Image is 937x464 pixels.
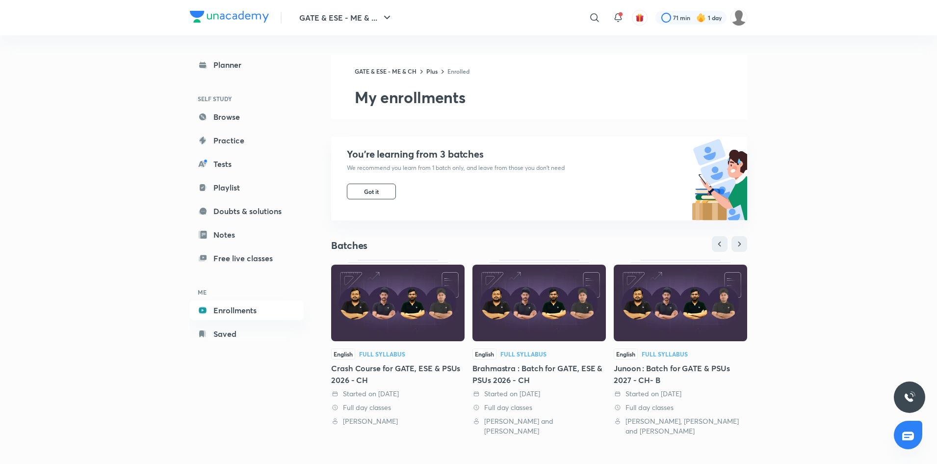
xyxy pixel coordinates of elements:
h6: ME [190,284,304,300]
a: Plus [426,67,438,75]
img: avatar [635,13,644,22]
div: Junoon : Batch for GATE & PSUs 2027 - CH- B [614,362,747,386]
div: Started on 27 Jun 2025 [614,389,747,399]
div: Devendra Poonia, Manish Rajput and Aman Raj [614,416,747,436]
a: Saved [190,324,304,344]
img: streak [696,13,706,23]
img: Prakhar Mishra [730,9,747,26]
img: Thumbnail [331,265,465,341]
div: Devendra Poonia [331,416,465,426]
div: Full Syllabus [642,351,688,357]
span: English [331,349,355,359]
button: Got it [347,184,396,199]
a: Enrolled [447,67,469,75]
h2: My enrollments [355,87,747,107]
a: ThumbnailEnglishFull SyllabusJunoon : Batch for GATE & PSUs 2027 - CH- B Started on [DATE] Full d... [614,260,747,436]
a: Notes [190,225,304,245]
a: Company Logo [190,11,269,25]
a: Free live classes [190,248,304,268]
a: Enrollments [190,300,304,320]
a: ThumbnailEnglishFull SyllabusBrahmastra : Batch for GATE, ESE & PSUs 2026 - CH Started on [DATE] ... [472,260,606,436]
img: Company Logo [190,11,269,23]
div: Devendra Poonia and Ankur Bansal [472,416,606,436]
span: Got it [364,188,379,195]
a: Browse [190,107,304,127]
span: English [614,349,638,359]
a: ThumbnailEnglishFull SyllabusCrash Course for GATE, ESE & PSUs 2026 - CH Started on [DATE] Full d... [331,260,465,426]
div: Full day classes [331,403,465,412]
div: Started on 12 Sep 2025 [331,389,465,399]
a: Tests [190,154,304,174]
img: ttu [904,391,915,403]
h4: You’re learning from 3 batches [347,148,565,160]
a: Doubts & solutions [190,201,304,221]
a: Planner [190,55,304,75]
span: English [472,349,496,359]
h6: SELF STUDY [190,90,304,107]
a: GATE & ESE - ME & CH [355,67,416,75]
img: batch [692,136,747,220]
p: We recommend you learn from 1 batch only, and leave from those you don’t need [347,164,565,172]
button: GATE & ESE - ME & ... [293,8,399,27]
img: Thumbnail [472,265,606,341]
div: Crash Course for GATE, ESE & PSUs 2026 - CH [331,362,465,386]
div: Full Syllabus [500,351,547,357]
div: Started on 31 Jul 2025 [472,389,606,399]
div: Full Syllabus [359,351,405,357]
h4: Batches [331,239,539,252]
button: avatar [632,10,648,26]
a: Practice [190,131,304,150]
a: Playlist [190,178,304,197]
div: Brahmastra : Batch for GATE, ESE & PSUs 2026 - CH [472,362,606,386]
div: Full day classes [614,403,747,412]
div: Full day classes [472,403,606,412]
img: Thumbnail [614,265,747,341]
